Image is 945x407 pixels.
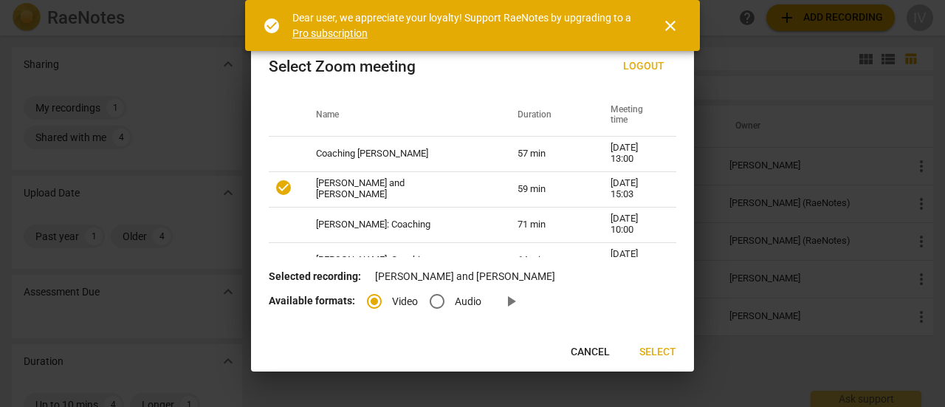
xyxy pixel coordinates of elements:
[298,171,500,207] td: [PERSON_NAME] and [PERSON_NAME]
[269,58,416,76] div: Select Zoom meeting
[593,171,676,207] td: [DATE] 15:03
[653,8,688,44] button: Close
[298,242,500,278] td: [PERSON_NAME]: Coaching
[623,59,664,74] span: Logout
[298,95,500,136] th: Name
[455,294,481,309] span: Audio
[571,345,610,360] span: Cancel
[500,95,593,136] th: Duration
[493,284,529,319] a: Preview
[559,339,622,366] button: Cancel
[639,345,676,360] span: Select
[593,207,676,242] td: [DATE] 10:00
[593,95,676,136] th: Meeting time
[500,171,593,207] td: 59 min
[269,270,361,282] b: Selected recording:
[367,295,493,307] div: File type
[593,242,676,278] td: [DATE] 11:59
[263,17,281,35] span: check_circle
[500,207,593,242] td: 71 min
[628,339,688,366] button: Select
[298,207,500,242] td: [PERSON_NAME]: Coaching
[661,17,679,35] span: close
[292,27,368,39] a: Pro subscription
[500,136,593,171] td: 57 min
[269,269,676,284] p: [PERSON_NAME] and [PERSON_NAME]
[298,136,500,171] td: Coaching [PERSON_NAME]
[502,293,520,310] span: play_arrow
[292,10,635,41] div: Dear user, we appreciate your loyalty! Support RaeNotes by upgrading to a
[500,242,593,278] td: 64 min
[269,295,355,307] b: Available formats:
[611,53,676,80] button: Logout
[593,136,676,171] td: [DATE] 13:00
[275,179,292,196] span: check_circle
[392,294,418,309] span: Video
